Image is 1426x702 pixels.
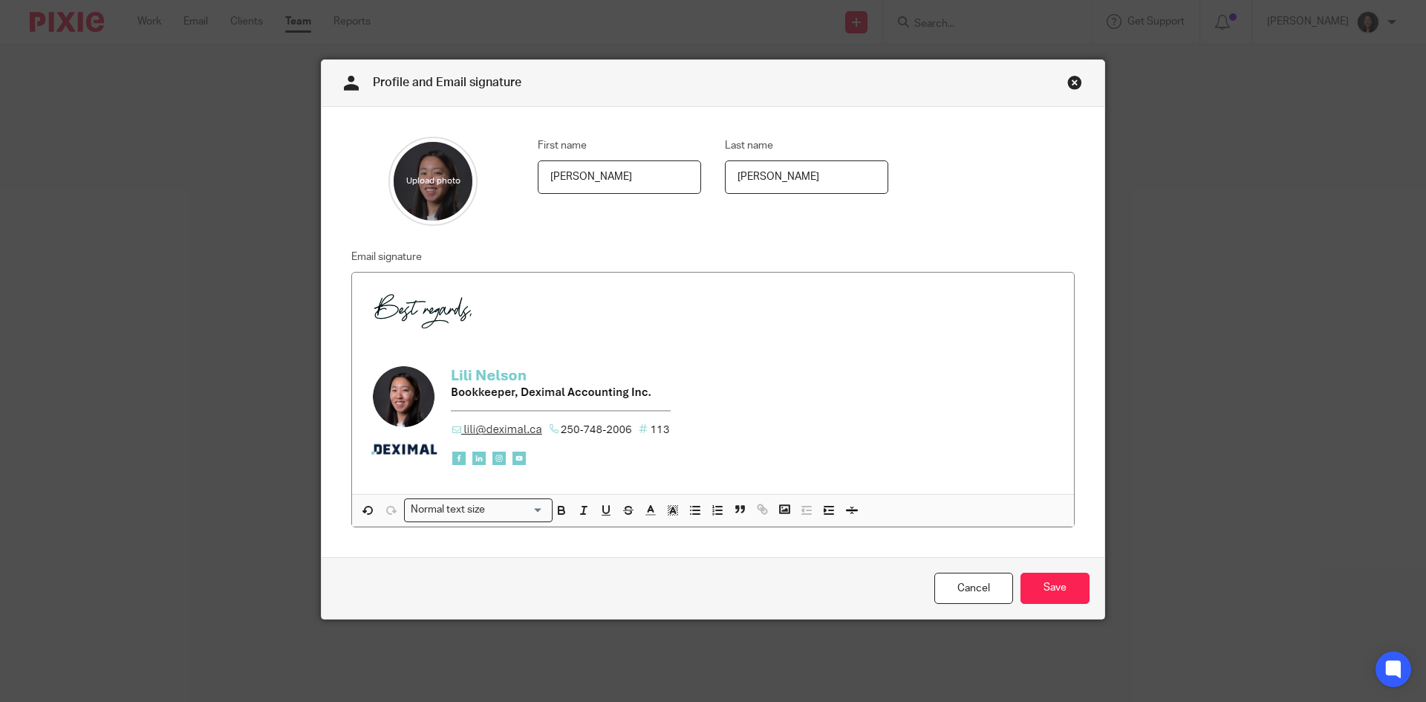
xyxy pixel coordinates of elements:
[934,573,1013,605] a: Cancel
[373,77,521,88] span: Profile and Email signature
[364,285,675,472] img: Image
[1020,573,1090,605] input: Save
[404,498,553,521] div: Search for option
[538,138,587,153] label: First name
[351,250,422,264] label: Email signature
[725,138,773,153] label: Last name
[408,502,489,518] span: Normal text size
[490,502,544,518] input: Search for option
[1067,75,1082,95] a: Close this dialog window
